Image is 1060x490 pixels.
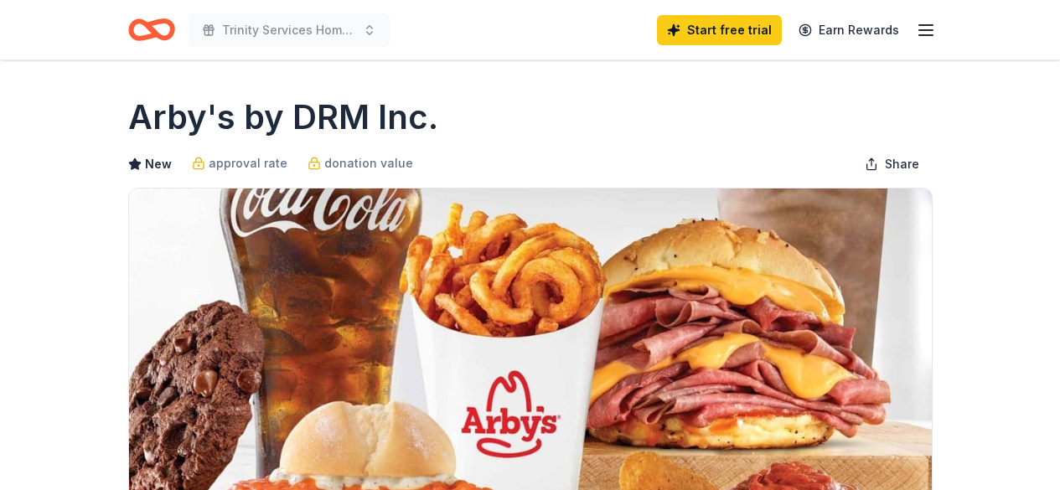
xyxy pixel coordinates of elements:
[657,15,782,45] a: Start free trial
[128,10,175,49] a: Home
[128,94,438,141] h1: Arby's by DRM Inc.
[209,153,287,173] span: approval rate
[145,154,172,174] span: New
[192,153,287,173] a: approval rate
[189,13,390,47] button: Trinity Services Homeless Support Team
[324,153,413,173] span: donation value
[851,147,933,181] button: Share
[885,154,919,174] span: Share
[308,153,413,173] a: donation value
[789,15,909,45] a: Earn Rewards
[222,20,356,40] span: Trinity Services Homeless Support Team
